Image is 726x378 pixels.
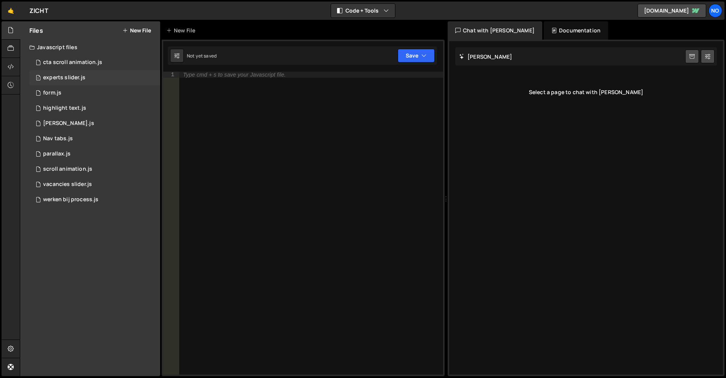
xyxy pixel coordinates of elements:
[187,53,217,59] div: Not yet saved
[166,27,198,34] div: New File
[20,40,160,55] div: Javascript files
[29,162,160,177] div: 15548/41326.js
[163,72,179,78] div: 1
[29,146,160,162] div: 15548/41192.js
[29,177,160,192] div: 15548/41137.js
[29,55,160,70] div: 15548/41373.js
[43,74,85,81] div: experts slider.js
[29,26,43,35] h2: Files
[398,49,435,62] button: Save
[183,72,286,77] div: Type cmd + s to save your Javascript file.
[2,2,20,20] a: 🤙
[638,4,706,18] a: [DOMAIN_NAME]
[29,70,160,85] div: 15548/41336.js
[29,131,160,146] div: 15548/43642.js
[43,120,94,127] div: [PERSON_NAME].js
[43,135,73,142] div: Nav tabs.js
[459,53,512,60] h2: [PERSON_NAME]
[43,166,92,173] div: scroll animation.js
[43,105,86,112] div: highlight text.js
[43,59,102,66] div: cta scroll animation.js
[36,75,40,82] span: 1
[122,27,151,34] button: New File
[448,21,542,40] div: Chat with [PERSON_NAME]
[29,192,160,207] div: 15548/41476.js
[29,116,160,131] div: 15548/41174.js
[29,101,160,116] div: 15548/41852.js
[43,181,92,188] div: vacancies slider.js
[29,6,48,15] div: ZICHT
[331,4,395,18] button: Code + Tools
[708,4,722,18] a: No
[43,90,61,96] div: form.js
[29,85,160,101] div: 15548/41464.js
[455,77,717,107] div: Select a page to chat with [PERSON_NAME]
[544,21,608,40] div: Documentation
[43,151,71,157] div: parallax.js
[43,196,98,203] div: werken bij process.js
